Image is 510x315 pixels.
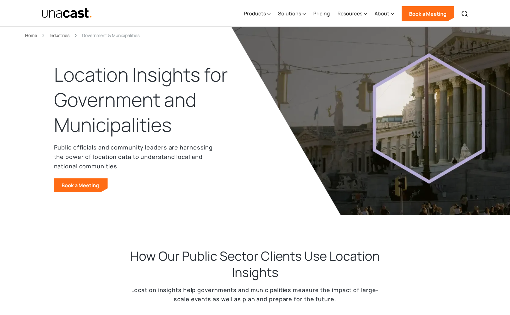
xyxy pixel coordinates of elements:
a: Book a Meeting [54,178,108,192]
div: About [375,10,389,17]
img: Search icon [461,10,469,18]
div: Government & Municipalities [82,32,140,39]
h2: How Our Public Sector Clients Use Location Insights [129,248,381,280]
img: Unacast text logo [41,8,93,19]
div: Solutions [278,1,306,27]
div: Products [244,1,271,27]
div: Resources [337,10,362,17]
a: home [41,8,93,19]
a: Home [25,32,37,39]
div: Products [244,10,266,17]
div: Resources [337,1,367,27]
p: Public officials and community leaders are harnessing the power of location data to understand lo... [54,143,217,171]
a: Book a Meeting [402,6,454,21]
a: Industries [50,32,69,39]
p: Location insights help governments and municipalities measure the impact of large-scale events as... [129,285,381,304]
a: Pricing [313,1,330,27]
div: Solutions [278,10,301,17]
h1: Location Insights for Government and Municipalities [54,62,235,137]
div: About [375,1,394,27]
